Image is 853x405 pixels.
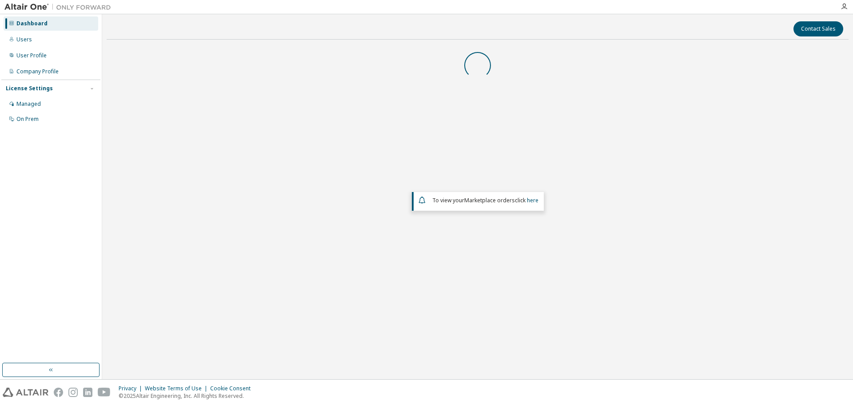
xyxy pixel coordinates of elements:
[119,392,256,400] p: © 2025 Altair Engineering, Inc. All Rights Reserved.
[16,100,41,108] div: Managed
[98,388,111,397] img: youtube.svg
[16,20,48,27] div: Dashboard
[83,388,92,397] img: linkedin.svg
[145,385,210,392] div: Website Terms of Use
[68,388,78,397] img: instagram.svg
[6,85,53,92] div: License Settings
[54,388,63,397] img: facebook.svg
[16,36,32,43] div: Users
[432,196,538,204] span: To view your click
[16,116,39,123] div: On Prem
[16,68,59,75] div: Company Profile
[793,21,843,36] button: Contact Sales
[527,196,538,204] a: here
[3,388,48,397] img: altair_logo.svg
[16,52,47,59] div: User Profile
[210,385,256,392] div: Cookie Consent
[4,3,116,12] img: Altair One
[464,196,515,204] em: Marketplace orders
[119,385,145,392] div: Privacy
